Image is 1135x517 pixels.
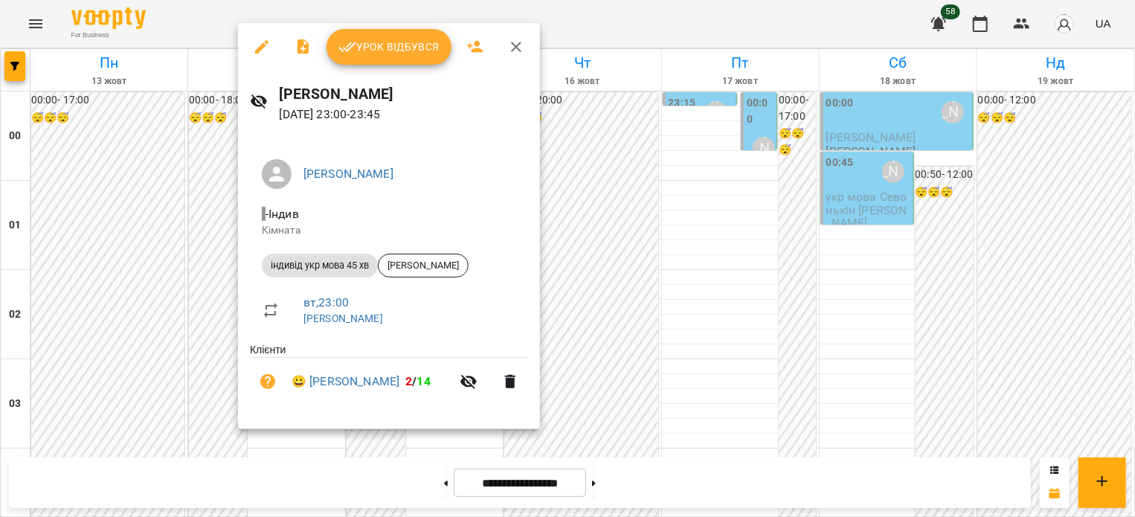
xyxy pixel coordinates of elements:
[327,29,451,65] button: Урок відбувся
[280,106,528,123] p: [DATE] 23:00 - 23:45
[405,374,412,388] span: 2
[303,295,349,309] a: вт , 23:00
[303,312,383,324] a: [PERSON_NAME]
[250,364,286,399] button: Візит ще не сплачено. Додати оплату?
[280,83,528,106] h6: [PERSON_NAME]
[378,254,469,277] div: [PERSON_NAME]
[405,374,431,388] b: /
[262,223,516,238] p: Кімната
[250,342,528,411] ul: Клієнти
[262,259,378,272] span: індивід укр мова 45 хв
[379,259,468,272] span: [PERSON_NAME]
[262,207,302,221] span: - Індив
[292,373,399,391] a: 😀 [PERSON_NAME]
[338,38,440,56] span: Урок відбувся
[303,167,393,181] a: [PERSON_NAME]
[417,374,431,388] span: 14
